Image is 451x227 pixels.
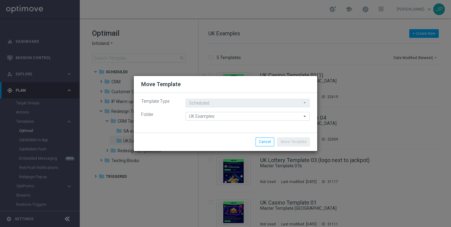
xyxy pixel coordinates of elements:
[302,99,308,107] i: arrow_drop_down
[302,112,308,120] i: arrow_drop_down
[137,99,181,104] label: Template Type
[256,137,274,146] button: Cancel
[141,81,181,88] h2: Move Template
[277,137,310,146] button: Move Template
[137,112,181,117] label: Folder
